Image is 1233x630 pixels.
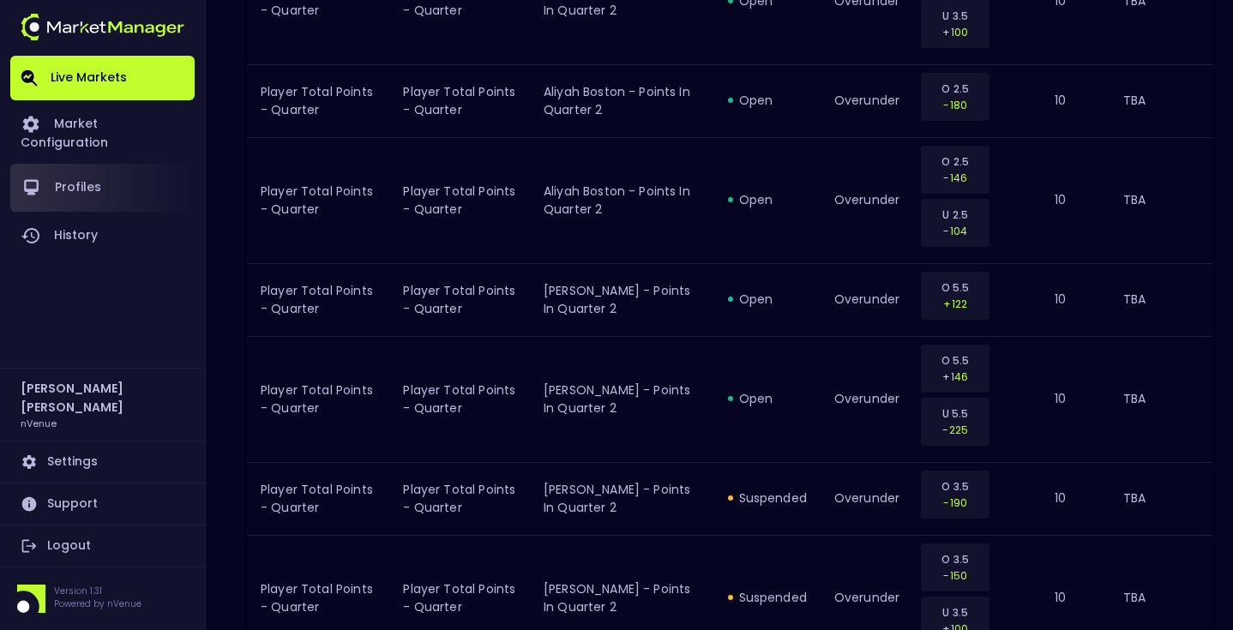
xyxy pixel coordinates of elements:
div: suspended [728,489,807,507]
td: TBA [1110,462,1212,535]
p: +146 [932,369,978,385]
p: +122 [932,296,978,312]
h2: [PERSON_NAME] [PERSON_NAME] [21,379,184,417]
td: [PERSON_NAME] - Points in Quarter 2 [530,462,713,535]
td: TBA [1110,137,1212,263]
a: Settings [10,441,195,483]
td: overunder [821,137,913,263]
p: O 3.5 [932,478,978,495]
td: Player Total Points - Quarter [389,263,530,336]
td: Aliyah Boston - Points in Quarter 2 [530,137,713,263]
td: Player Total Points - Quarter [389,137,530,263]
p: Powered by nVenue [54,597,141,610]
a: History [10,212,195,260]
td: Player Total Points - Quarter [389,336,530,462]
div: open [728,191,807,208]
p: U 2.5 [932,207,978,223]
td: Player Total Points - Quarter [247,137,389,263]
td: 10 [1041,263,1109,336]
td: overunder [821,336,913,462]
td: [PERSON_NAME] - Points in Quarter 2 [530,263,713,336]
p: O 5.5 [932,352,978,369]
td: Player Total Points - Quarter [389,64,530,137]
p: O 2.5 [932,81,978,97]
div: open [728,390,807,407]
td: 10 [1041,462,1109,535]
td: Player Total Points - Quarter [247,462,389,535]
img: logo [21,14,184,40]
p: U 3.5 [932,8,978,24]
td: 10 [1041,137,1109,263]
td: overunder [821,462,913,535]
td: Player Total Points - Quarter [247,64,389,137]
td: Player Total Points - Quarter [247,336,389,462]
p: O 2.5 [932,153,978,170]
p: O 5.5 [932,279,978,296]
a: Live Markets [10,56,195,100]
p: -180 [932,97,978,113]
p: -150 [932,567,978,584]
td: Aliyah Boston - Points in Quarter 2 [530,64,713,137]
p: Version 1.31 [54,585,141,597]
td: TBA [1110,64,1212,137]
div: open [728,92,807,109]
p: -190 [932,495,978,511]
td: TBA [1110,336,1212,462]
td: TBA [1110,263,1212,336]
td: 10 [1041,64,1109,137]
td: Player Total Points - Quarter [247,263,389,336]
p: U 3.5 [932,604,978,621]
div: open [728,291,807,308]
td: overunder [821,64,913,137]
td: 10 [1041,336,1109,462]
p: +100 [932,24,978,40]
p: -225 [932,422,978,438]
a: Profiles [10,164,195,212]
a: Logout [10,525,195,567]
td: Player Total Points - Quarter [389,462,530,535]
a: Market Configuration [10,100,195,164]
td: overunder [821,263,913,336]
p: -146 [932,170,978,186]
p: U 5.5 [932,405,978,422]
a: Support [10,483,195,525]
td: [PERSON_NAME] - Points in Quarter 2 [530,336,713,462]
div: Version 1.31Powered by nVenue [10,585,195,613]
p: -104 [932,223,978,239]
h3: nVenue [21,417,57,429]
p: O 3.5 [932,551,978,567]
div: suspended [728,589,807,606]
